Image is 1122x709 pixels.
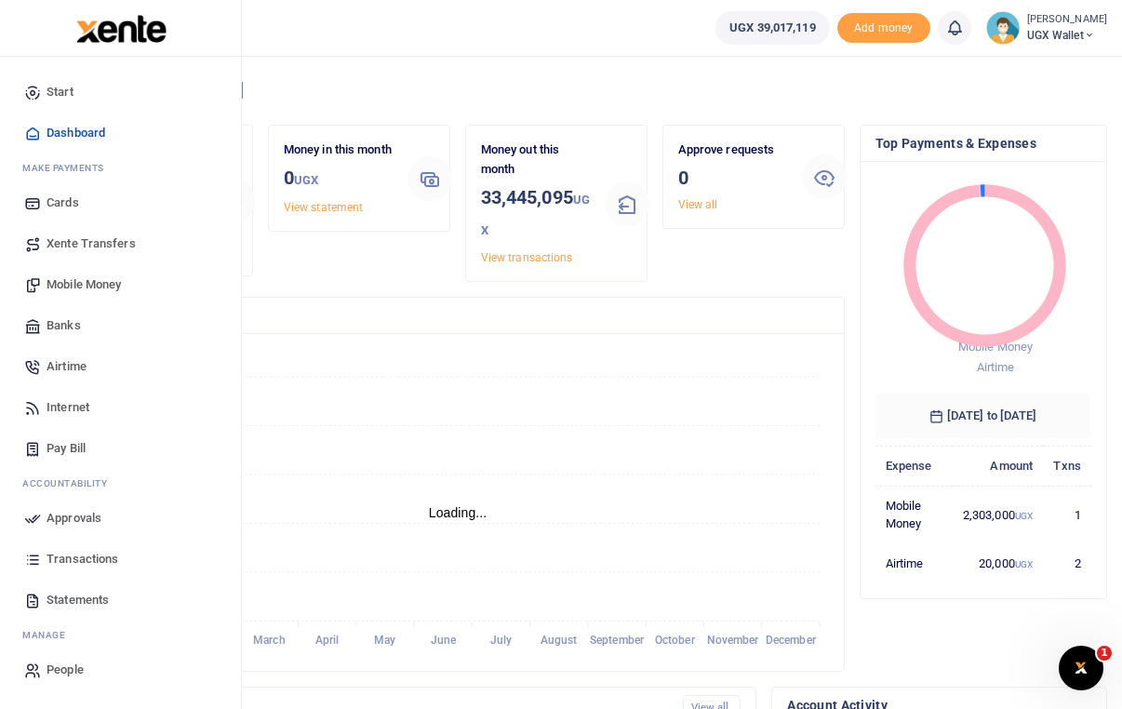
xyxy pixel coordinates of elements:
a: Cards [15,182,226,223]
li: Wallet ballance [708,11,836,45]
td: 20,000 [953,544,1044,583]
h4: Transactions Overview [87,305,829,326]
a: UGX 39,017,119 [715,11,829,45]
iframe: Intercom live chat [1059,646,1103,690]
h3: 0 [678,164,787,192]
tspan: May [374,634,395,647]
span: countability [36,476,107,490]
span: Start [47,83,73,101]
span: anage [32,628,66,642]
a: Start [15,72,226,113]
li: Toup your wallet [837,13,930,44]
tspan: April [315,634,340,647]
span: Cards [47,194,79,212]
small: [PERSON_NAME] [1027,12,1107,28]
p: Money in this month [284,140,393,160]
span: ake Payments [32,161,104,175]
a: Approvals [15,498,226,539]
img: profile-user [986,11,1020,45]
span: Dashboard [47,124,105,142]
span: Add money [837,13,930,44]
tspan: July [490,634,512,647]
span: Approvals [47,509,101,528]
span: Mobile Money [957,340,1032,354]
td: 2 [1043,544,1091,583]
a: Internet [15,387,226,428]
a: Add money [837,20,930,33]
p: Approve requests [678,140,787,160]
tspan: August [541,634,578,647]
li: Ac [15,469,226,498]
a: View transactions [481,251,573,264]
span: UGX Wallet [1027,27,1107,44]
a: Mobile Money [15,264,226,305]
small: UGX [294,173,318,187]
td: 2,303,000 [953,486,1044,543]
th: Expense [875,446,953,486]
th: Amount [953,446,1044,486]
li: M [15,154,226,182]
span: Xente Transfers [47,234,136,253]
a: Dashboard [15,113,226,154]
tspan: September [590,634,645,647]
a: logo-small logo-large logo-large [74,20,167,34]
span: Airtime [976,360,1014,374]
img: logo-large [76,15,167,43]
span: Transactions [47,550,118,569]
h3: 33,445,095 [481,183,590,245]
text: Loading... [429,505,488,520]
p: Money out this month [481,140,590,180]
span: Statements [47,591,109,609]
span: Airtime [47,357,87,376]
span: UGX 39,017,119 [729,19,815,37]
tspan: November [707,634,760,647]
tspan: June [431,634,457,647]
span: Mobile Money [47,275,121,294]
tspan: March [253,634,286,647]
h4: Top Payments & Expenses [875,133,1092,154]
span: Internet [47,398,89,417]
a: View all [678,198,718,211]
a: View statement [284,201,363,214]
a: Airtime [15,346,226,387]
h3: 0 [284,164,393,194]
small: UGX [1015,559,1033,569]
li: M [15,621,226,649]
small: UGX [1015,511,1033,521]
span: Banks [47,316,81,335]
a: Xente Transfers [15,223,226,264]
span: People [47,661,84,679]
a: profile-user [PERSON_NAME] UGX Wallet [986,11,1107,45]
tspan: December [766,634,817,647]
span: 1 [1097,646,1112,661]
a: People [15,649,226,690]
small: UGX [481,193,590,237]
a: Banks [15,305,226,346]
span: Pay Bill [47,439,86,458]
tspan: October [655,634,696,647]
td: Mobile Money [875,486,953,543]
th: Txns [1043,446,1091,486]
a: Pay Bill [15,428,226,469]
a: Statements [15,580,226,621]
a: Transactions [15,539,226,580]
td: 1 [1043,486,1091,543]
td: Airtime [875,544,953,583]
h6: [DATE] to [DATE] [875,394,1092,438]
h4: Hello [PERSON_NAME] [71,80,1107,100]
